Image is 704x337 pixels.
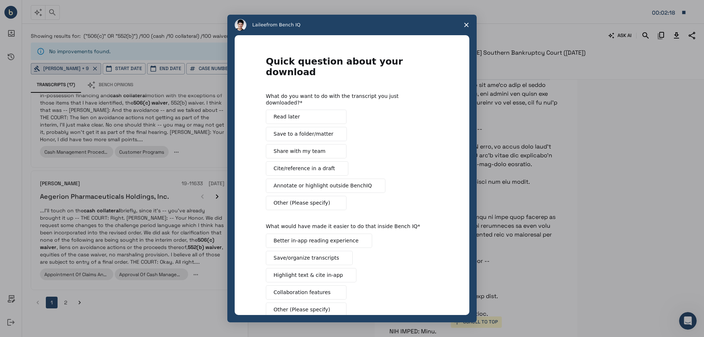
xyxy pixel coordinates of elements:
[266,285,346,300] button: Collaboration features
[266,251,353,265] button: Save/organize transcripts
[274,130,333,138] span: Save to a folder/matter
[266,161,348,176] button: Cite/reference in a draft
[274,165,335,172] span: Cite/reference in a draft
[266,56,438,82] h1: Quick question about your download
[274,237,359,245] span: Better in-app reading experience
[266,179,385,193] button: Annotate or highlight outside BenchIQ
[266,196,346,210] button: Other (Please specify)
[274,199,330,207] span: Other (Please specify)
[266,144,346,158] button: Share with my team
[274,306,330,314] span: Other (Please specify)
[235,19,246,31] img: Profile image for Lailee
[274,289,331,296] span: Collaboration features
[252,22,266,28] span: Lailee
[266,223,427,230] div: What would have made it easier to do that inside Bench IQ
[266,268,356,282] button: Highlight text & cite in-app
[274,113,300,121] span: Read later
[274,271,343,279] span: Highlight text & cite in-app
[266,110,346,124] button: Read later
[274,254,339,262] span: Save/organize transcripts
[456,15,477,35] span: Close survey
[266,22,300,28] span: from Bench IQ
[266,127,347,141] button: Save to a folder/matter
[274,147,326,155] span: Share with my team
[266,93,427,106] div: What do you want to do with the transcript you just downloaded?
[266,234,372,248] button: Better in-app reading experience
[266,303,346,317] button: Other (Please specify)
[274,182,372,190] span: Annotate or highlight outside BenchIQ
